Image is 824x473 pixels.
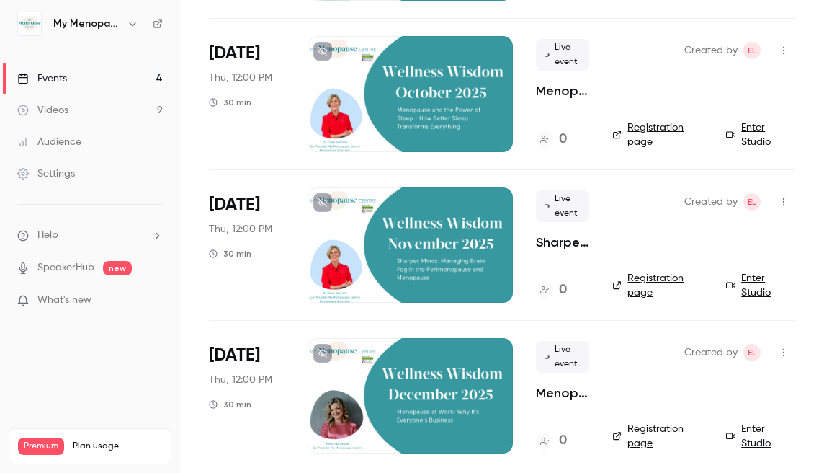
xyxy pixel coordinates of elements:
a: Registration page [612,120,709,149]
a: Enter Studio [726,271,795,300]
a: 0 [536,280,567,300]
li: help-dropdown-opener [17,228,163,243]
span: Created by [684,344,738,361]
span: Emma Lambourne [743,193,761,211]
span: Emma Lambourne [743,42,761,59]
a: SpeakerHub [37,260,94,275]
a: Enter Studio [726,120,795,149]
img: My Menopause Centre - Wellness Wisdom [18,12,41,35]
span: Live event [536,39,589,71]
span: What's new [37,293,91,308]
iframe: Noticeable Trigger [145,294,163,307]
span: Created by [684,42,738,59]
span: [DATE] [209,344,260,367]
span: [DATE] [209,193,260,216]
div: Dec 18 Thu, 12:00 PM (Europe/London) [209,338,285,454]
span: new [103,261,132,275]
h6: My Menopause Centre - Wellness Wisdom [53,17,121,31]
div: 30 min [209,97,251,108]
a: 0 [536,431,567,451]
span: EL [748,344,756,361]
div: Videos [17,103,68,118]
h4: 0 [559,431,567,451]
h4: 0 [559,280,567,300]
span: Plan usage [73,441,162,452]
span: EL [748,42,756,59]
span: Thu, 12:00 PM [209,222,272,236]
span: Thu, 12:00 PM [209,373,272,387]
div: Settings [17,167,75,181]
h4: 0 [559,130,567,149]
div: Events [17,71,67,86]
div: 30 min [209,248,251,260]
span: Live event [536,190,589,222]
span: EL [748,193,756,211]
a: Menopause and the Power of Sleep - How Better Sleep Transforms Everything [536,82,589,100]
div: Audience [17,135,81,149]
span: Premium [18,438,64,455]
div: Nov 27 Thu, 12:00 PM (Europe/London) [209,187,285,303]
span: Thu, 12:00 PM [209,71,272,85]
span: [DATE] [209,42,260,65]
a: Menopause at Work: Why It's Everyone's Business [536,384,589,402]
span: Help [37,228,58,243]
span: Emma Lambourne [743,344,761,361]
a: 0 [536,130,567,149]
div: Oct 23 Thu, 12:00 PM (Europe/London) [209,36,285,151]
div: 30 min [209,399,251,410]
a: Registration page [612,271,709,300]
span: Created by [684,193,738,211]
a: Sharper Minds: Managing [MEDICAL_DATA] in the [MEDICAL_DATA] and Menopause [536,234,589,251]
a: Registration page [612,422,709,451]
span: Live event [536,341,589,373]
a: Enter Studio [726,422,795,451]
